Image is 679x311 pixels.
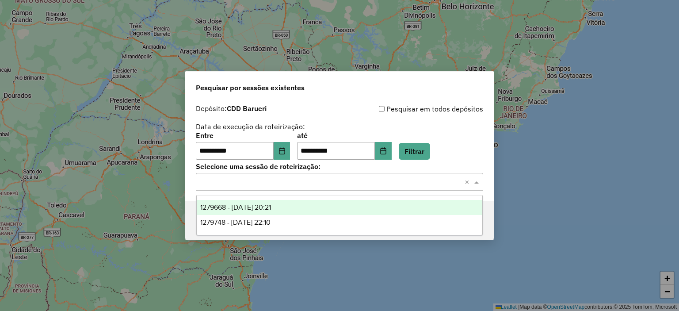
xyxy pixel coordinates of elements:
label: Depósito: [196,103,267,114]
label: Data de execução da roteirização: [196,121,305,132]
label: Entre [196,130,290,141]
strong: CDD Barueri [227,104,267,113]
button: Choose Date [274,142,290,160]
span: 1279668 - [DATE] 20:21 [200,203,271,211]
span: Clear all [465,177,472,187]
span: 1279748 - [DATE] 22:10 [200,219,271,226]
div: Pesquisar em todos depósitos [339,104,483,114]
button: Choose Date [375,142,392,160]
button: Filtrar [399,143,430,160]
ng-dropdown-panel: Options list [196,195,483,235]
span: Pesquisar por sessões existentes [196,82,305,93]
label: Selecione uma sessão de roteirização: [196,161,483,172]
label: até [297,130,391,141]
